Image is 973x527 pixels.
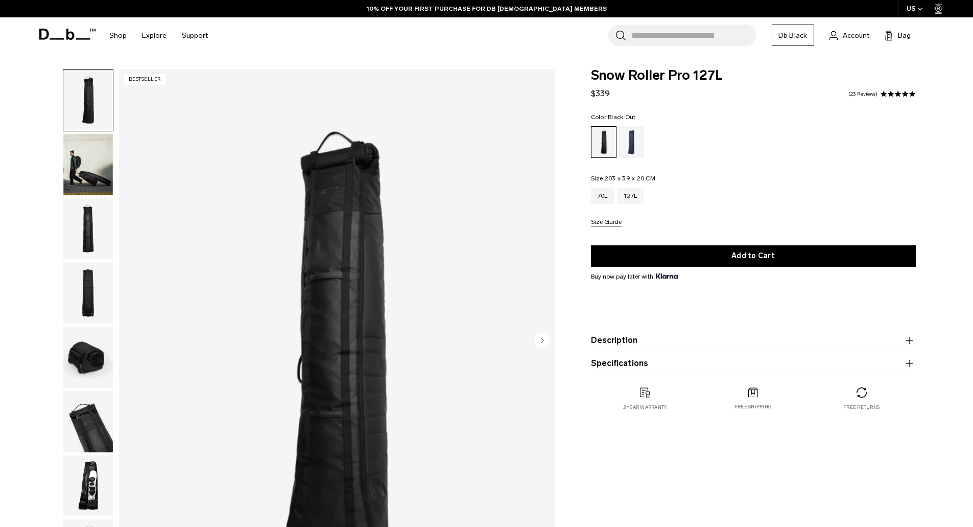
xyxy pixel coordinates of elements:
[63,455,113,517] img: Snow_roller_pro_black_out_new_db5.png
[142,17,167,54] a: Explore
[843,404,880,411] p: Free returns
[63,391,113,453] button: Snow_roller_pro_black_out_new_db3.png
[591,88,610,98] span: $339
[617,188,644,204] a: 127L
[63,455,113,517] button: Snow_roller_pro_black_out_new_db5.png
[591,175,655,181] legend: Size:
[182,17,208,54] a: Support
[591,245,916,267] button: Add to Cart
[605,175,655,182] span: 203 x 39 x 20 CM
[109,17,127,54] a: Shop
[885,29,911,41] button: Bag
[591,114,636,120] legend: Color:
[124,74,166,85] p: Bestseller
[656,273,678,279] img: {"height" => 20, "alt" => "Klarna"}
[591,219,622,226] button: Size Guide
[63,134,113,195] img: Snow_roller_pro_black_out_new_db10.png
[619,126,644,158] a: Blue Hour
[63,262,113,324] img: Snow_roller_pro_black_out_new_db8.png
[848,91,877,97] a: 23 reviews
[102,17,216,54] nav: Main Navigation
[591,69,916,82] span: Snow Roller Pro 127L
[63,133,113,196] button: Snow_roller_pro_black_out_new_db10.png
[623,404,667,411] p: 2 year warranty
[63,391,113,452] img: Snow_roller_pro_black_out_new_db3.png
[843,30,869,41] span: Account
[591,334,916,347] button: Description
[367,4,607,13] a: 10% OFF YOUR FIRST PURCHASE FOR DB [DEMOGRAPHIC_DATA] MEMBERS
[63,198,113,260] img: Snow_roller_pro_black_out_new_db9.png
[63,262,113,324] button: Snow_roller_pro_black_out_new_db8.png
[534,332,550,350] button: Next slide
[591,188,614,204] a: 70L
[898,30,911,41] span: Bag
[608,113,635,121] span: Black Out
[591,357,916,370] button: Specifications
[829,29,869,41] a: Account
[734,403,772,410] p: Free shipping
[591,272,678,281] span: Buy now pay later with
[772,25,814,46] a: Db Black
[63,70,113,131] img: Snow_roller_pro_black_out_new_db1.png
[591,126,616,158] a: Black Out
[63,327,113,388] img: Snow_roller_pro_black_out_new_db7.png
